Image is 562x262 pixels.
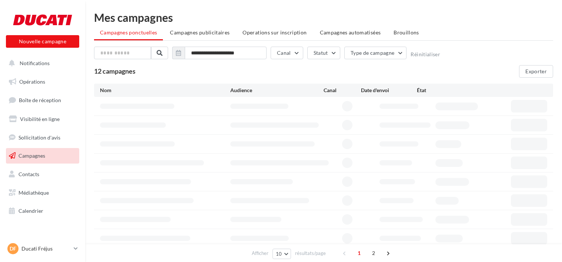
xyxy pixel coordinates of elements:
[4,92,81,108] a: Boîte de réception
[4,148,81,164] a: Campagnes
[324,87,361,94] div: Canal
[307,47,340,59] button: Statut
[519,65,553,78] button: Exporter
[19,134,60,140] span: Sollicitation d'avis
[6,35,79,48] button: Nouvelle campagne
[94,12,553,23] div: Mes campagnes
[170,29,230,36] span: Campagnes publicitaires
[4,111,81,127] a: Visibilité en ligne
[394,29,419,36] span: Brouillons
[19,189,49,196] span: Médiathèque
[4,185,81,201] a: Médiathèque
[19,171,39,177] span: Contacts
[252,250,268,257] span: Afficher
[21,245,71,252] p: Ducati Fréjus
[353,247,365,259] span: 1
[271,47,303,59] button: Canal
[411,51,440,57] button: Réinitialiser
[368,247,379,259] span: 2
[19,152,45,159] span: Campagnes
[19,97,61,103] span: Boîte de réception
[4,167,81,182] a: Contacts
[6,242,79,256] a: DF Ducati Fréjus
[20,60,50,66] span: Notifications
[361,87,417,94] div: Date d'envoi
[276,251,282,257] span: 10
[295,250,326,257] span: résultats/page
[4,203,81,219] a: Calendrier
[10,245,16,252] span: DF
[417,87,473,94] div: État
[4,56,78,71] button: Notifications
[19,78,45,85] span: Opérations
[20,116,60,122] span: Visibilité en ligne
[344,47,407,59] button: Type de campagne
[19,208,43,214] span: Calendrier
[100,87,230,94] div: Nom
[320,29,381,36] span: Campagnes automatisées
[4,74,81,90] a: Opérations
[242,29,307,36] span: Operations sur inscription
[94,67,136,75] span: 12 campagnes
[4,130,81,145] a: Sollicitation d'avis
[272,249,291,259] button: 10
[230,87,324,94] div: Audience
